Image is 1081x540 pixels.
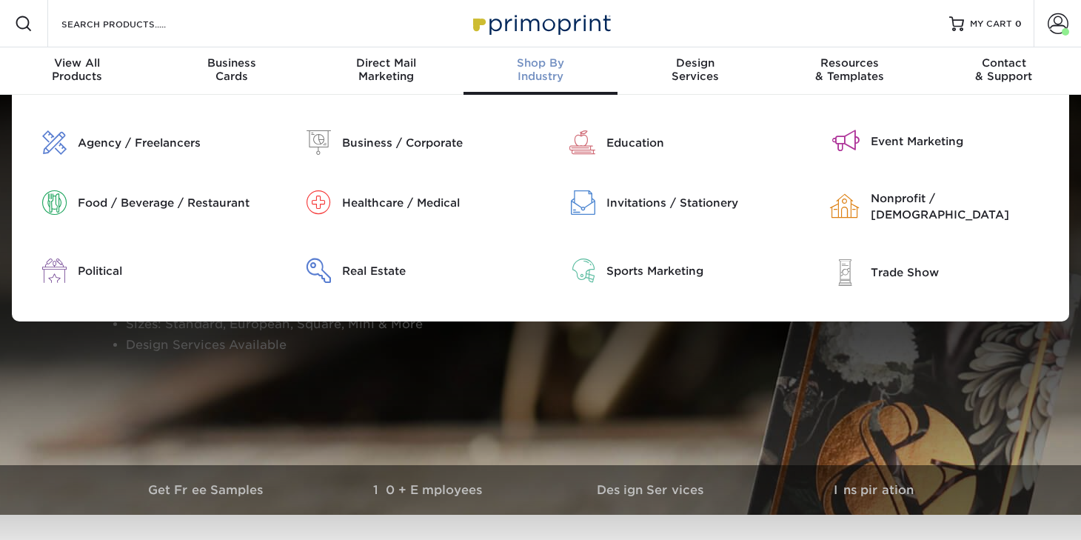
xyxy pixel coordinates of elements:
[552,259,794,283] a: Sports Marketing
[287,190,529,215] a: Healthcare / Medical
[287,130,529,155] a: Business / Corporate
[772,56,927,70] span: Resources
[78,195,265,211] div: Food / Beverage / Restaurant
[342,135,529,151] div: Business / Corporate
[606,263,794,279] div: Sports Marketing
[816,259,1058,286] a: Trade Show
[871,133,1058,150] div: Event Marketing
[463,56,618,70] span: Shop By
[772,47,927,95] a: Resources& Templates
[463,47,618,95] a: Shop ByIndustry
[466,7,615,39] img: Primoprint
[78,263,265,279] div: Political
[871,190,1058,223] div: Nonprofit / [DEMOGRAPHIC_DATA]
[926,47,1081,95] a: Contact& Support
[342,263,529,279] div: Real Estate
[871,264,1058,281] div: Trade Show
[618,56,772,83] div: Services
[618,47,772,95] a: DesignServices
[463,56,618,83] div: Industry
[926,56,1081,83] div: & Support
[287,259,529,283] a: Real Estate
[155,56,309,83] div: Cards
[772,56,927,83] div: & Templates
[60,15,204,33] input: SEARCH PRODUCTS.....
[23,190,265,215] a: Food / Beverage / Restaurant
[552,190,794,215] a: Invitations / Stationery
[309,56,463,83] div: Marketing
[155,47,309,95] a: BusinessCards
[78,135,265,151] div: Agency / Freelancers
[926,56,1081,70] span: Contact
[155,56,309,70] span: Business
[618,56,772,70] span: Design
[816,190,1058,223] a: Nonprofit / [DEMOGRAPHIC_DATA]
[970,18,1012,30] span: MY CART
[1015,19,1022,29] span: 0
[309,47,463,95] a: Direct MailMarketing
[606,195,794,211] div: Invitations / Stationery
[309,56,463,70] span: Direct Mail
[23,130,265,155] a: Agency / Freelancers
[816,130,1058,152] a: Event Marketing
[552,130,794,155] a: Education
[23,259,265,283] a: Political
[342,195,529,211] div: Healthcare / Medical
[606,135,794,151] div: Education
